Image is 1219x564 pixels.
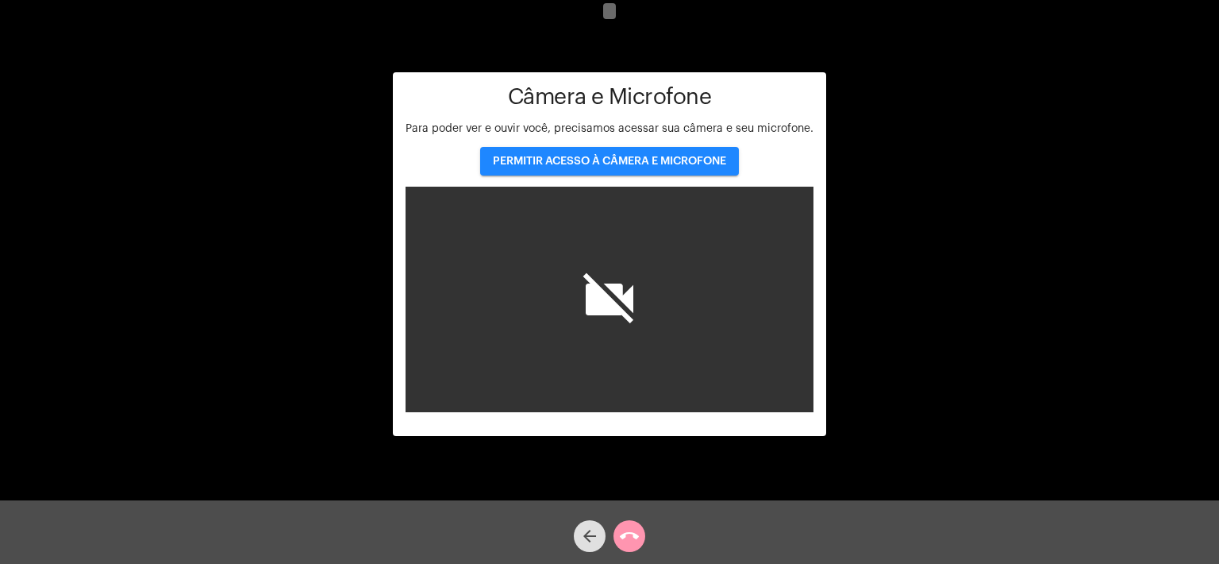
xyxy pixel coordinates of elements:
span: Para poder ver e ouvir você, precisamos acessar sua câmera e seu microfone. [406,123,813,134]
mat-icon: arrow_back [580,527,599,546]
button: PERMITIR ACESSO À CÂMERA E MICROFONE [480,147,739,176]
mat-icon: call_end [620,527,639,546]
i: videocam_off [578,268,641,331]
h1: Câmera e Microfone [406,85,813,110]
span: PERMITIR ACESSO À CÂMERA E MICROFONE [493,156,726,167]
